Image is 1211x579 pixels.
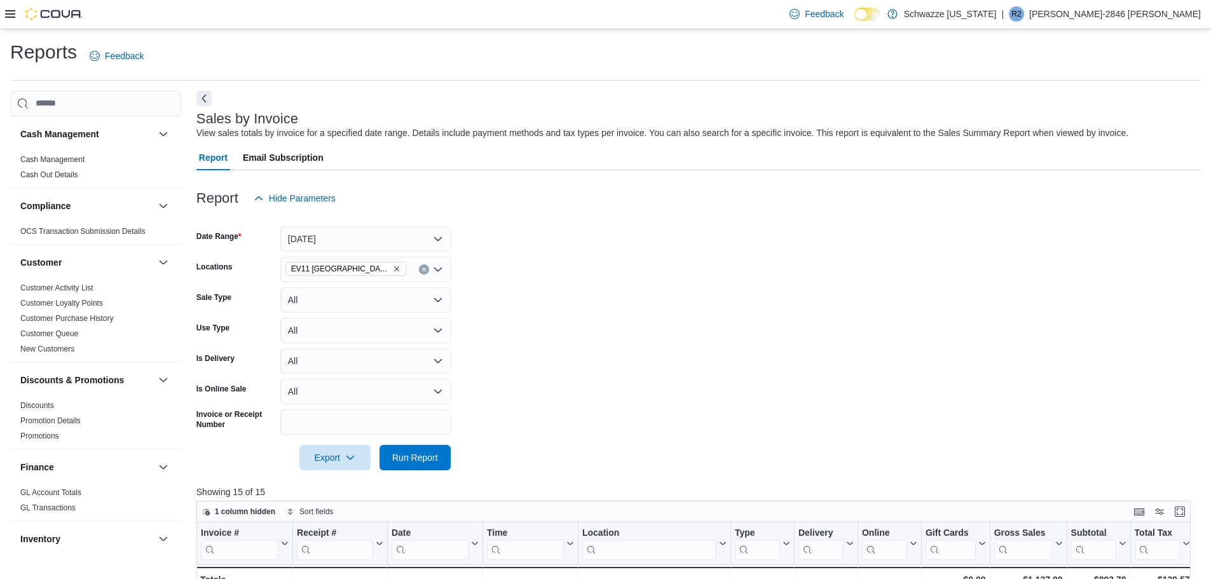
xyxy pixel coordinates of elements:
[20,374,153,386] button: Discounts & Promotions
[196,384,247,394] label: Is Online Sale
[1071,527,1126,559] button: Subtotal
[798,527,844,559] div: Delivery
[10,224,181,244] div: Compliance
[10,39,77,65] h1: Reports
[392,451,438,464] span: Run Report
[269,192,336,205] span: Hide Parameters
[862,527,917,559] button: Online
[201,527,289,559] button: Invoice #
[20,256,153,269] button: Customer
[994,527,1052,539] div: Gross Sales
[10,485,181,521] div: Finance
[297,527,373,539] div: Receipt #
[20,461,153,473] button: Finance
[1134,527,1179,539] div: Total Tax
[582,527,716,559] div: Location
[25,8,83,20] img: Cova
[196,353,235,364] label: Is Delivery
[20,533,60,545] h3: Inventory
[196,191,238,206] h3: Report
[735,527,790,559] button: Type
[20,329,78,339] span: Customer Queue
[282,504,338,519] button: Sort fields
[20,200,71,212] h3: Compliance
[10,280,181,362] div: Customer
[20,488,81,497] a: GL Account Totals
[20,227,146,236] a: OCS Transaction Submission Details
[197,504,280,519] button: 1 column hidden
[798,527,854,559] button: Delivery
[392,527,469,539] div: Date
[904,6,997,22] p: Schwazze [US_STATE]
[735,527,780,559] div: Type
[20,298,103,308] span: Customer Loyalty Points
[20,503,76,512] a: GL Transactions
[20,170,78,179] a: Cash Out Details
[280,348,451,374] button: All
[20,314,114,323] a: Customer Purchase History
[1011,6,1021,22] span: R2
[735,527,780,539] div: Type
[20,487,81,498] span: GL Account Totals
[20,155,85,164] a: Cash Management
[1132,504,1147,519] button: Keyboard shortcuts
[156,372,171,388] button: Discounts & Promotions
[196,323,229,333] label: Use Type
[196,409,275,430] label: Invoice or Receipt Number
[392,527,479,559] button: Date
[249,186,341,211] button: Hide Parameters
[196,292,231,303] label: Sale Type
[297,527,383,559] button: Receipt #
[196,126,1128,140] div: View sales totals by invoice for a specified date range. Details include payment methods and tax ...
[487,527,564,559] div: Time
[419,264,429,275] button: Clear input
[243,145,324,170] span: Email Subscription
[20,533,153,545] button: Inventory
[854,8,881,21] input: Dark Mode
[85,43,149,69] a: Feedback
[20,128,153,140] button: Cash Management
[392,527,469,559] div: Date
[280,287,451,313] button: All
[487,527,564,539] div: Time
[994,527,1062,559] button: Gross Sales
[380,445,451,470] button: Run Report
[20,128,99,140] h3: Cash Management
[196,231,242,242] label: Date Range
[307,445,363,470] span: Export
[784,1,849,27] a: Feedback
[798,527,844,539] div: Delivery
[20,400,54,411] span: Discounts
[196,91,212,106] button: Next
[199,145,228,170] span: Report
[20,431,59,441] span: Promotions
[805,8,844,20] span: Feedback
[201,527,278,559] div: Invoice #
[582,527,727,559] button: Location
[156,255,171,270] button: Customer
[1029,6,1201,22] p: [PERSON_NAME]-2846 [PERSON_NAME]
[20,503,76,513] span: GL Transactions
[20,374,124,386] h3: Discounts & Promotions
[156,531,171,547] button: Inventory
[20,461,54,473] h3: Finance
[20,283,93,292] a: Customer Activity List
[926,527,976,539] div: Gift Cards
[20,154,85,165] span: Cash Management
[156,126,171,142] button: Cash Management
[926,527,986,559] button: Gift Cards
[196,262,233,272] label: Locations
[156,460,171,475] button: Finance
[291,262,390,275] span: EV11 [GEOGRAPHIC_DATA]
[20,401,54,410] a: Discounts
[393,265,400,273] button: Remove EV11 Las Cruces South Valley from selection in this group
[1071,527,1116,539] div: Subtotal
[1134,527,1189,559] button: Total Tax
[20,299,103,308] a: Customer Loyalty Points
[433,264,443,275] button: Open list of options
[20,432,59,440] a: Promotions
[299,507,333,517] span: Sort fields
[201,527,278,539] div: Invoice #
[20,283,93,293] span: Customer Activity List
